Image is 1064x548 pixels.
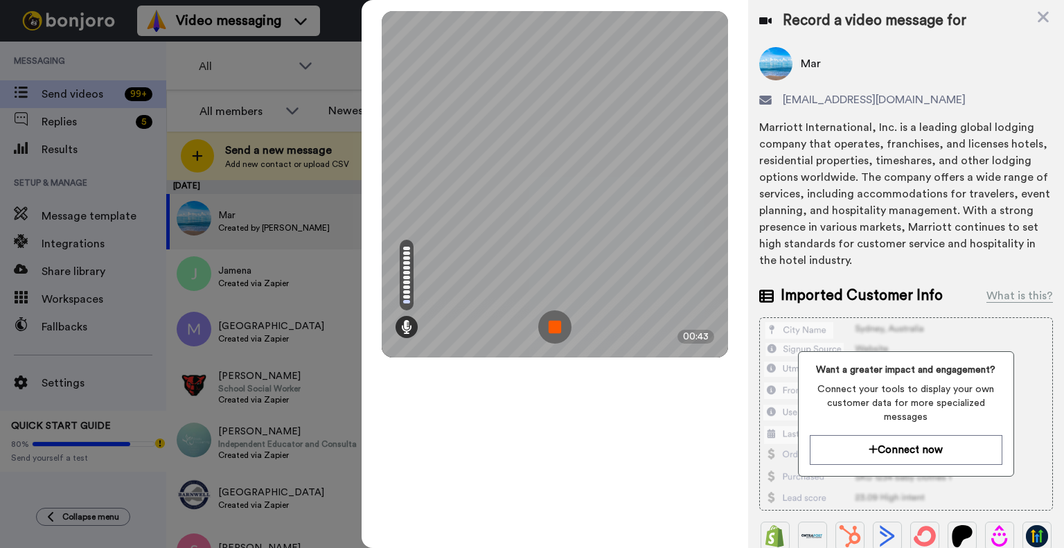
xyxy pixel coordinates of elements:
[810,382,1002,424] span: Connect your tools to display your own customer data for more specialized messages
[677,330,714,344] div: 00:43
[914,525,936,547] img: ConvertKit
[876,525,898,547] img: ActiveCampaign
[801,525,824,547] img: Ontraport
[783,91,966,108] span: [EMAIL_ADDRESS][DOMAIN_NAME]
[781,285,943,306] span: Imported Customer Info
[839,525,861,547] img: Hubspot
[986,288,1053,304] div: What is this?
[538,310,571,344] img: ic_record_stop.svg
[810,363,1002,377] span: Want a greater impact and engagement?
[759,119,1053,269] div: Marriott International, Inc. is a leading global lodging company that operates, franchises, and l...
[810,435,1002,465] button: Connect now
[951,525,973,547] img: Patreon
[988,525,1011,547] img: Drip
[764,525,786,547] img: Shopify
[1026,525,1048,547] img: GoHighLevel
